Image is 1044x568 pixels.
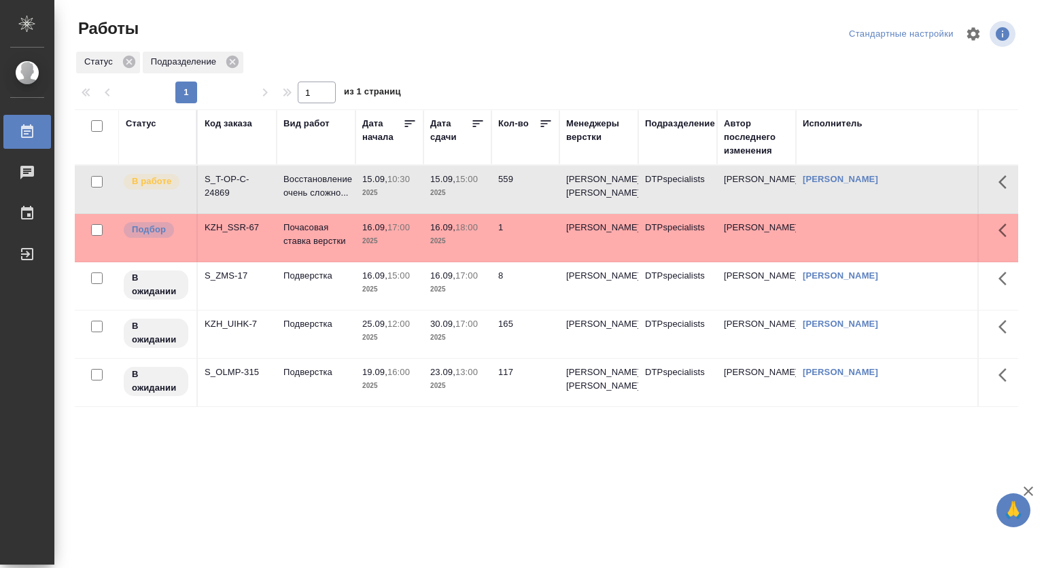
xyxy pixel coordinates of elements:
td: 165 [491,310,559,358]
p: 10:30 [387,174,410,184]
div: KZH_UIHK-7 [205,317,270,331]
p: [PERSON_NAME] [566,269,631,283]
p: Подбор [132,223,166,236]
p: [PERSON_NAME], [PERSON_NAME] [566,366,631,393]
p: Подверстка [283,317,349,331]
p: 17:00 [455,270,478,281]
p: 16.09, [362,270,387,281]
td: 117 [491,359,559,406]
p: 2025 [362,234,417,248]
p: 15.09, [430,174,455,184]
td: 8 [491,262,559,310]
p: [PERSON_NAME], [PERSON_NAME] [566,173,631,200]
a: [PERSON_NAME] [803,174,878,184]
div: Менеджеры верстки [566,117,631,144]
button: Здесь прячутся важные кнопки [990,214,1023,247]
p: 16.09, [430,270,455,281]
p: 15:00 [387,270,410,281]
p: 25.09, [362,319,387,329]
div: Дата сдачи [430,117,471,144]
div: S_ZMS-17 [205,269,270,283]
p: 2025 [430,283,485,296]
div: split button [846,24,957,45]
p: Статус [84,55,118,69]
td: DTPspecialists [638,214,717,262]
a: [PERSON_NAME] [803,367,878,377]
td: [PERSON_NAME] [717,310,796,358]
p: 18:00 [455,222,478,232]
div: Код заказа [205,117,252,130]
div: Статус [76,52,140,73]
p: 16.09, [430,222,455,232]
div: Можно подбирать исполнителей [122,221,190,239]
td: DTPspecialists [638,310,717,358]
p: [PERSON_NAME] [566,221,631,234]
td: [PERSON_NAME] [717,166,796,213]
p: Подразделение [151,55,221,69]
button: Здесь прячутся важные кнопки [990,310,1023,343]
td: DTPspecialists [638,166,717,213]
p: 23.09, [430,367,455,377]
div: S_OLMP-315 [205,366,270,379]
p: 15.09, [362,174,387,184]
td: DTPspecialists [638,359,717,406]
p: 2025 [362,331,417,344]
td: [PERSON_NAME] [717,359,796,406]
span: 🙏 [1002,496,1025,525]
p: 13:00 [455,367,478,377]
span: из 1 страниц [344,84,401,103]
p: 2025 [362,283,417,296]
p: 12:00 [387,319,410,329]
p: Подверстка [283,269,349,283]
td: [PERSON_NAME] [717,262,796,310]
button: Здесь прячутся важные кнопки [990,166,1023,198]
td: 1 [491,214,559,262]
td: DTPspecialists [638,262,717,310]
p: В ожидании [132,368,180,395]
div: Подразделение [645,117,715,130]
button: Здесь прячутся важные кнопки [990,359,1023,391]
p: 16:00 [387,367,410,377]
div: Подразделение [143,52,243,73]
p: 19.09, [362,367,387,377]
span: Посмотреть информацию [990,21,1018,47]
div: Автор последнего изменения [724,117,789,158]
p: 2025 [362,379,417,393]
span: Работы [75,18,139,39]
div: Вид работ [283,117,330,130]
div: Кол-во [498,117,529,130]
div: S_T-OP-C-24869 [205,173,270,200]
p: 16.09, [362,222,387,232]
p: 2025 [430,234,485,248]
p: 2025 [430,331,485,344]
div: KZH_SSR-67 [205,221,270,234]
p: 17:00 [387,222,410,232]
p: В ожидании [132,319,180,347]
p: Восстановление очень сложно... [283,173,349,200]
p: 17:00 [455,319,478,329]
div: Исполнитель назначен, приступать к работе пока рано [122,317,190,349]
p: 2025 [430,186,485,200]
p: 2025 [362,186,417,200]
div: Дата начала [362,117,403,144]
p: Почасовая ставка верстки [283,221,349,248]
div: Статус [126,117,156,130]
span: Настроить таблицу [957,18,990,50]
p: 2025 [430,379,485,393]
p: 30.09, [430,319,455,329]
button: Здесь прячутся важные кнопки [990,262,1023,295]
td: [PERSON_NAME] [717,214,796,262]
button: 🙏 [996,493,1030,527]
p: В ожидании [132,271,180,298]
div: Исполнитель [803,117,863,130]
p: Подверстка [283,366,349,379]
td: 559 [491,166,559,213]
p: В работе [132,175,171,188]
a: [PERSON_NAME] [803,319,878,329]
div: Исполнитель назначен, приступать к работе пока рано [122,366,190,397]
div: Исполнитель назначен, приступать к работе пока рано [122,269,190,301]
p: [PERSON_NAME] [566,317,631,331]
a: [PERSON_NAME] [803,270,878,281]
div: Исполнитель выполняет работу [122,173,190,191]
p: 15:00 [455,174,478,184]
